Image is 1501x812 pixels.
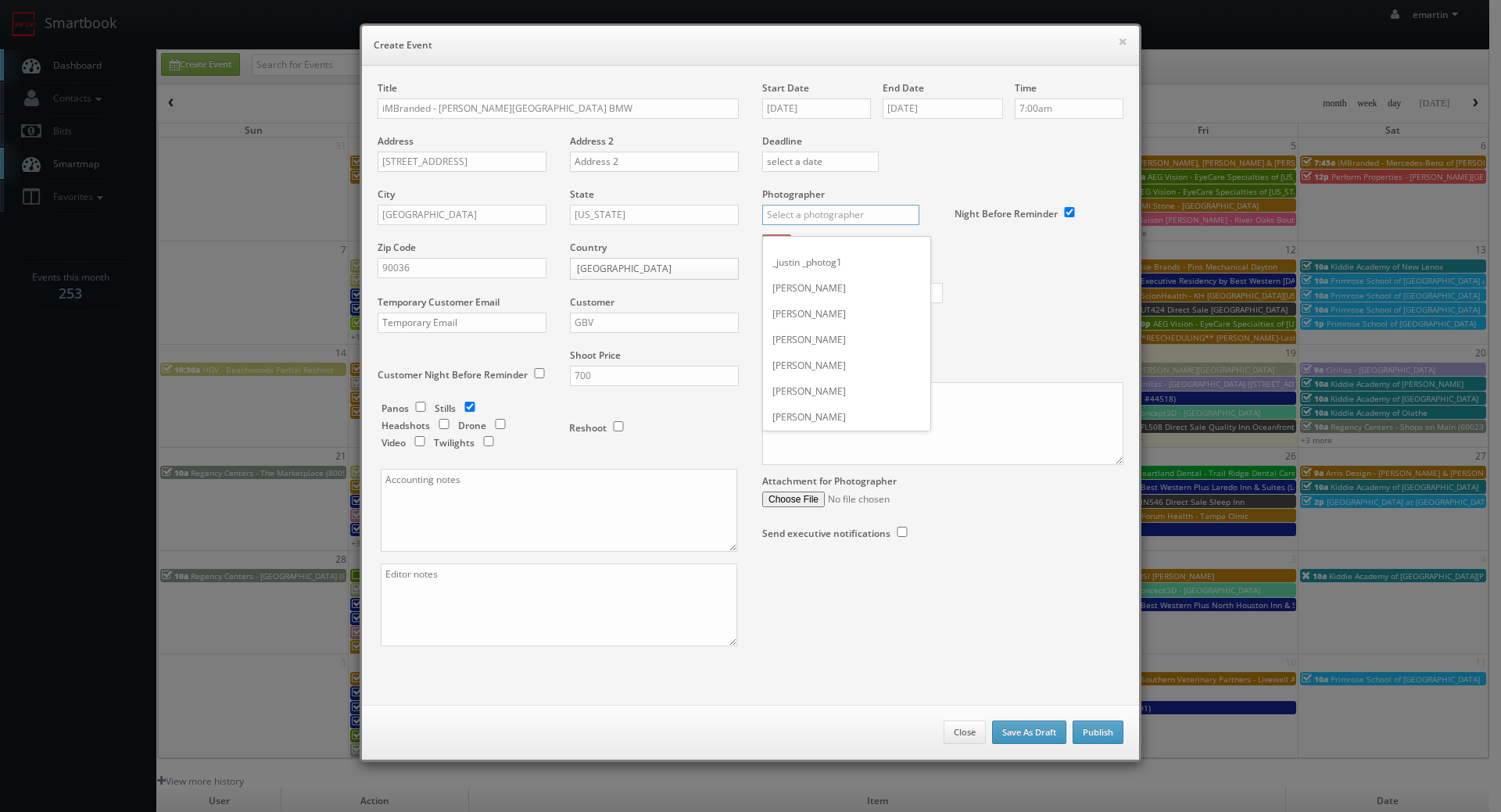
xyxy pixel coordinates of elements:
div: [PERSON_NAME] [763,327,930,352]
button: × [1118,36,1127,47]
input: select a date [762,152,879,172]
label: Customer Night Before Reminder [378,368,528,381]
label: Customer [570,295,614,309]
label: Stills [435,402,456,415]
input: select an end date [883,98,1003,119]
label: End Date [883,81,924,95]
label: Time [1015,81,1037,95]
span: [GEOGRAPHIC_DATA] [577,259,718,279]
label: Country [570,241,607,254]
label: Video [382,436,406,449]
button: Save As Draft [992,721,1066,744]
label: Additional Photographers [762,319,1123,340]
label: Photographer Cost [750,266,1135,279]
label: Send executive notifications [762,527,890,540]
label: Reshoot [569,421,607,435]
label: Attachment for Photographer [762,474,897,488]
h6: Create Event [374,38,1127,53]
label: State [570,188,594,201]
input: Select a customer [570,313,739,333]
label: Address 2 [570,134,614,148]
div: [PERSON_NAME] [763,430,930,456]
label: Twilights [434,436,475,449]
label: Temporary Customer Email [378,295,500,309]
label: Title [378,81,397,95]
label: Photographer [762,188,825,201]
label: Night Before Reminder [955,207,1058,220]
input: Address 2 [570,152,739,172]
div: [PERSON_NAME] [763,378,930,404]
label: Headshots [382,419,430,432]
label: Deadline [750,134,1135,148]
input: Address [378,152,546,172]
button: Close [944,721,986,744]
button: Publish [1073,721,1123,744]
label: Drone [458,419,486,432]
input: Select a state [570,205,739,225]
input: City [378,205,546,225]
label: Panos [382,402,409,415]
input: select a date [762,98,871,119]
input: Zip Code [378,258,546,278]
input: Select a photographer [762,205,919,225]
input: Title [378,98,739,119]
label: City [378,188,395,201]
label: Start Date [762,81,809,95]
div: _justin _photog1 [763,249,930,275]
label: Zip Code [378,241,416,254]
div: [PERSON_NAME] [763,352,930,378]
div: [PERSON_NAME] [763,404,930,430]
label: Shoot Price [570,349,621,362]
label: Address [378,134,414,148]
a: [GEOGRAPHIC_DATA] [570,258,739,280]
div: [PERSON_NAME] [763,275,930,301]
input: Temporary Email [378,313,546,333]
div: [PERSON_NAME] [763,301,930,327]
input: Shoot Price [570,366,739,386]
